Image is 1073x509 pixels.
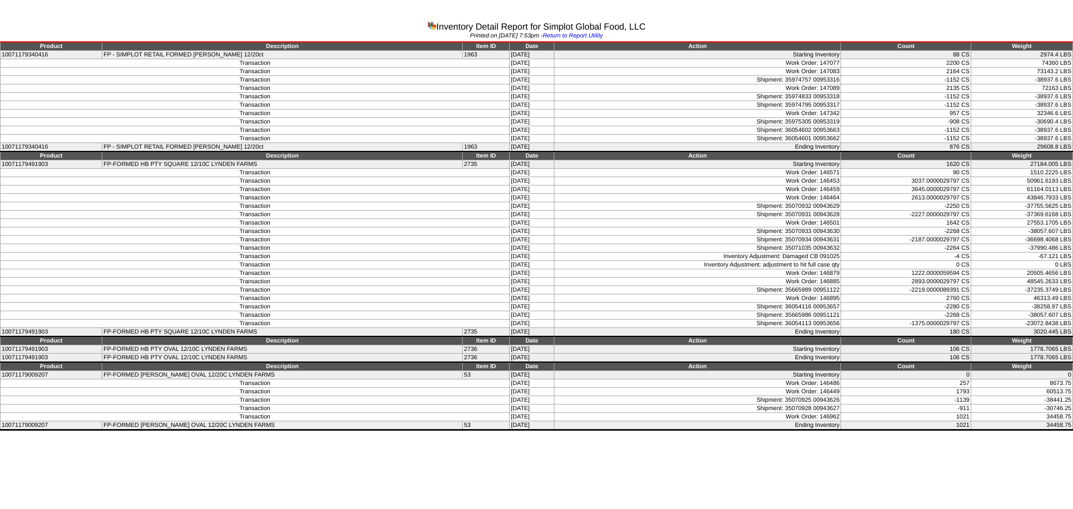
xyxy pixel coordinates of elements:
[554,261,841,269] td: Inventory Adjustment: adjustment to hit full case qty
[554,362,841,371] td: Action
[841,110,971,118] td: 957 CS
[841,68,971,76] td: 2164 CS
[463,328,510,337] td: 2735
[510,151,554,160] td: Date
[510,379,554,388] td: [DATE]
[971,294,1072,303] td: 46313.49 LBS
[554,278,841,286] td: Work Order: 146885
[510,76,554,84] td: [DATE]
[554,388,841,396] td: Work Order: 146449
[554,379,841,388] td: Work Order: 146486
[841,76,971,84] td: -1152 CS
[510,311,554,320] td: [DATE]
[971,101,1072,110] td: -38937.6 LBS
[510,328,554,337] td: [DATE]
[1,362,102,371] td: Product
[841,177,971,185] td: 3037.0000029797 CS
[841,202,971,211] td: -2250 CS
[510,202,554,211] td: [DATE]
[554,311,841,320] td: Shipment: 35665986 00951121
[971,68,1072,76] td: 73143.2 LBS
[1,311,510,320] td: Transaction
[510,118,554,126] td: [DATE]
[1,278,510,286] td: Transaction
[1,244,510,253] td: Transaction
[510,413,554,421] td: [DATE]
[971,211,1072,219] td: -37369.6168 LBS
[971,278,1072,286] td: 48545.2633 LBS
[510,253,554,261] td: [DATE]
[841,371,971,379] td: 0
[841,118,971,126] td: -908 CS
[102,345,463,354] td: FP-FORMED HB PTY OVAL 12/10C LYNDEN FARMS
[1,185,510,194] td: Transaction
[841,51,971,59] td: 88 CS
[971,169,1072,177] td: 1510.2225 LBS
[841,278,971,286] td: 2893.0000029797 CS
[1,219,510,227] td: Transaction
[841,261,971,269] td: 0 CS
[841,328,971,337] td: 180 CS
[463,362,510,371] td: Item ID
[971,51,1072,59] td: 2974.4 LBS
[1,227,510,236] td: Transaction
[554,202,841,211] td: Shipment: 35070932 00943629
[554,42,841,51] td: Action
[971,388,1072,396] td: 60513.75
[1,379,510,388] td: Transaction
[554,185,841,194] td: Work Order: 146459
[971,110,1072,118] td: 32346.6 LBS
[510,93,554,101] td: [DATE]
[554,151,841,160] td: Action
[841,303,971,311] td: -2280 CS
[971,413,1072,421] td: 34458.75
[554,286,841,294] td: Shipment: 35665989 00951122
[554,194,841,202] td: Work Order: 146464
[1,160,102,169] td: 10071179491903
[510,169,554,177] td: [DATE]
[510,336,554,345] td: Date
[1,405,510,413] td: Transaction
[1,320,510,328] td: Transaction
[554,143,841,152] td: Ending Inventory
[1,261,510,269] td: Transaction
[971,59,1072,68] td: 74360 LBS
[841,211,971,219] td: -2227.0000029797 CS
[841,362,971,371] td: Count
[841,336,971,345] td: Count
[841,143,971,152] td: 876 CS
[1,354,102,363] td: 10071179491903
[510,126,554,135] td: [DATE]
[1,286,510,294] td: Transaction
[102,51,463,59] td: FP - SIMPLOT RETAIL FORMED [PERSON_NAME] 12/20ct
[971,219,1072,227] td: 27553.1705 LBS
[1,68,510,76] td: Transaction
[510,286,554,294] td: [DATE]
[971,76,1072,84] td: -38937.6 LBS
[510,143,554,152] td: [DATE]
[1,413,510,421] td: Transaction
[554,328,841,337] td: Ending Inventory
[463,421,510,430] td: 53
[841,345,971,354] td: 106 CS
[971,303,1072,311] td: -38258.97 LBS
[971,118,1072,126] td: -30690.4 LBS
[971,84,1072,93] td: 72163 LBS
[463,336,510,345] td: Item ID
[554,421,841,430] td: Ending Inventory
[971,336,1072,345] td: Weight
[971,135,1072,143] td: -38937.6 LBS
[554,169,841,177] td: Work Order: 146571
[841,151,971,160] td: Count
[1,118,510,126] td: Transaction
[841,421,971,430] td: 1021
[510,135,554,143] td: [DATE]
[841,294,971,303] td: 2760 CS
[463,371,510,379] td: 53
[510,421,554,430] td: [DATE]
[554,160,841,169] td: Starting Inventory
[510,320,554,328] td: [DATE]
[1,42,102,51] td: Product
[554,219,841,227] td: Work Order: 146501
[1,101,510,110] td: Transaction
